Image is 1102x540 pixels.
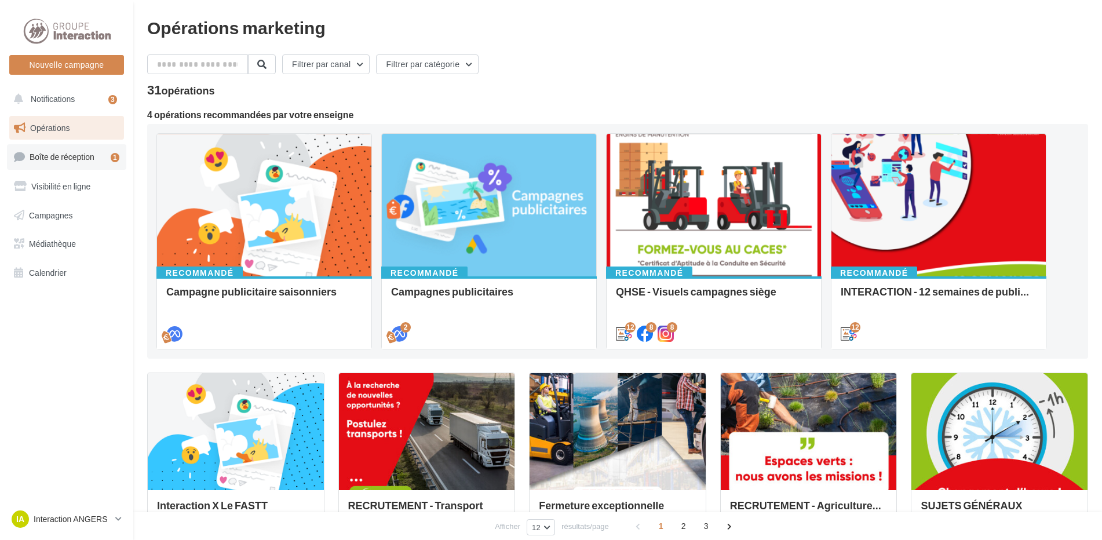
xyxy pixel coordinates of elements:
a: Médiathèque [7,232,126,256]
div: 2 [400,322,411,333]
span: Afficher [495,521,520,532]
span: 1 [652,517,670,535]
span: Boîte de réception [30,152,94,162]
div: Fermeture exceptionnelle [539,499,696,523]
a: Boîte de réception1 [7,144,126,169]
button: Nouvelle campagne [9,55,124,75]
div: 8 [667,322,677,333]
div: Recommandé [381,267,468,279]
a: IA Interaction ANGERS [9,508,124,530]
a: Calendrier [7,261,126,285]
div: SUJETS GÉNÉRAUX [921,499,1078,523]
span: Visibilité en ligne [31,181,90,191]
div: 12 [625,322,636,333]
div: Recommandé [606,267,692,279]
span: IA [16,513,24,525]
div: 1 [111,153,119,162]
span: Notifications [31,94,75,104]
span: résultats/page [561,521,609,532]
a: Visibilité en ligne [7,174,126,199]
div: opérations [161,85,214,96]
button: Filtrer par catégorie [376,54,479,74]
div: RECRUTEMENT - Agriculture / Espaces verts [730,499,888,523]
div: Campagne publicitaire saisonniers [166,286,362,309]
div: INTERACTION - 12 semaines de publication [841,286,1037,309]
span: Calendrier [29,268,67,278]
div: 8 [646,322,656,333]
div: RECRUTEMENT - Transport [348,499,506,523]
div: QHSE - Visuels campagnes siège [616,286,812,309]
button: Notifications 3 [7,87,122,111]
div: 31 [147,83,215,96]
div: 4 opérations recommandées par votre enseigne [147,110,1088,119]
span: Opérations [30,123,70,133]
span: Médiathèque [29,239,76,249]
span: 2 [674,517,693,535]
span: 12 [532,523,541,532]
div: Opérations marketing [147,19,1088,36]
button: Filtrer par canal [282,54,370,74]
a: Opérations [7,116,126,140]
div: Campagnes publicitaires [391,286,587,309]
span: 3 [697,517,716,535]
button: 12 [527,519,555,535]
span: Campagnes [29,210,73,220]
p: Interaction ANGERS [34,513,111,525]
div: Interaction X Le FASTT [157,499,315,523]
a: Campagnes [7,203,126,228]
div: 3 [108,95,117,104]
div: Recommandé [831,267,917,279]
div: Recommandé [156,267,243,279]
div: 12 [850,322,860,333]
